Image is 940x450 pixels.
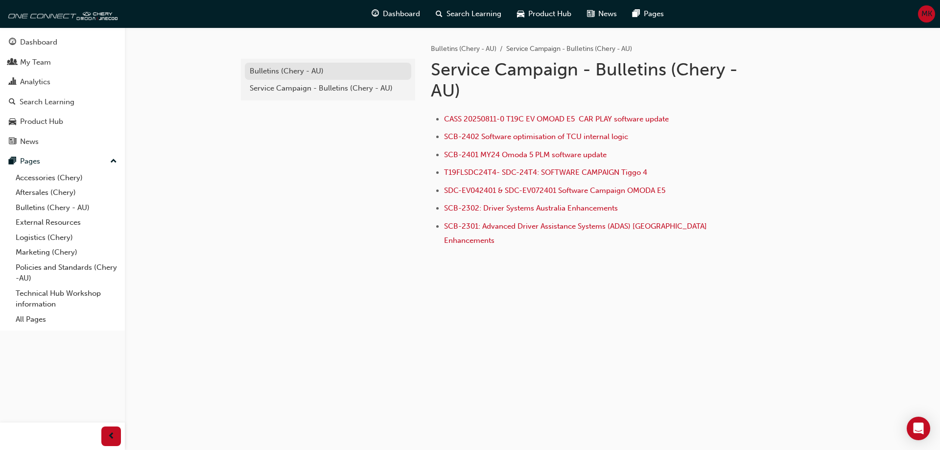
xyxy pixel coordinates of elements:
[12,260,121,286] a: Policies and Standards (Chery -AU)
[921,8,932,20] span: MK
[12,170,121,186] a: Accessories (Chery)
[9,78,16,87] span: chart-icon
[444,186,665,195] a: SDC-EV042401 & SDC-EV072401 Software Campaign OMODA E5
[446,8,501,20] span: Search Learning
[12,286,121,312] a: Technical Hub Workshop information
[9,138,16,146] span: news-icon
[517,8,524,20] span: car-icon
[428,4,509,24] a: search-iconSearch Learning
[4,31,121,152] button: DashboardMy TeamAnalyticsSearch LearningProduct HubNews
[625,4,672,24] a: pages-iconPages
[9,98,16,107] span: search-icon
[579,4,625,24] a: news-iconNews
[9,118,16,126] span: car-icon
[12,185,121,200] a: Aftersales (Chery)
[250,66,406,77] div: Bulletins (Chery - AU)
[907,417,930,440] div: Open Intercom Messenger
[9,157,16,166] span: pages-icon
[509,4,579,24] a: car-iconProduct Hub
[12,230,121,245] a: Logistics (Chery)
[372,8,379,20] span: guage-icon
[444,168,647,177] a: T19FLSDC24T4- SDC-24T4: SOFTWARE CAMPAIGN Tiggo 4
[431,45,496,53] a: Bulletins (Chery - AU)
[633,8,640,20] span: pages-icon
[250,83,406,94] div: Service Campaign - Bulletins (Chery - AU)
[12,312,121,327] a: All Pages
[444,115,669,123] a: CASS 20250811-0 T19C EV OMOAD E5 CAR PLAY software update
[528,8,571,20] span: Product Hub
[245,80,411,97] a: Service Campaign - Bulletins (Chery - AU)
[4,113,121,131] a: Product Hub
[4,133,121,151] a: News
[20,156,40,167] div: Pages
[598,8,617,20] span: News
[245,63,411,80] a: Bulletins (Chery - AU)
[587,8,594,20] span: news-icon
[20,37,57,48] div: Dashboard
[4,152,121,170] button: Pages
[108,430,115,443] span: prev-icon
[20,57,51,68] div: My Team
[20,76,50,88] div: Analytics
[444,222,709,245] a: SCB-2301: Advanced Driver Assistance Systems (ADAS) [GEOGRAPHIC_DATA] Enhancements
[436,8,443,20] span: search-icon
[5,4,117,24] img: oneconnect
[20,116,63,127] div: Product Hub
[110,155,117,168] span: up-icon
[12,245,121,260] a: Marketing (Chery)
[4,53,121,71] a: My Team
[444,132,628,141] a: SCB-2402 Software optimisation of TCU internal logic
[506,44,632,55] li: Service Campaign - Bulletins (Chery - AU)
[4,93,121,111] a: Search Learning
[9,38,16,47] span: guage-icon
[4,73,121,91] a: Analytics
[444,204,618,213] a: SCB-2302: Driver Systems Australia Enhancements
[364,4,428,24] a: guage-iconDashboard
[644,8,664,20] span: Pages
[4,33,121,51] a: Dashboard
[9,58,16,67] span: people-icon
[20,136,39,147] div: News
[444,150,607,159] a: SCB-2401 MY24 Omoda 5 PLM software update
[12,215,121,230] a: External Resources
[20,96,74,108] div: Search Learning
[12,200,121,215] a: Bulletins (Chery - AU)
[383,8,420,20] span: Dashboard
[431,59,752,101] h1: Service Campaign - Bulletins (Chery - AU)
[918,5,935,23] button: MK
